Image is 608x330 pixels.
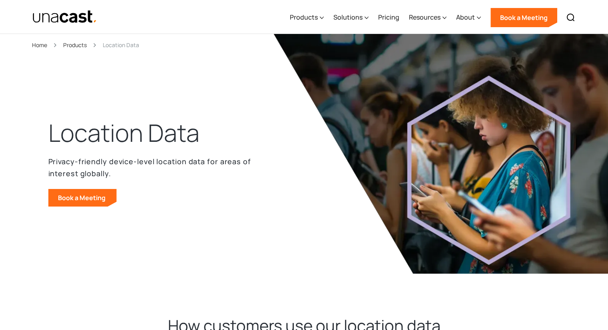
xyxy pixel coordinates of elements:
[290,12,318,22] div: Products
[409,1,447,34] div: Resources
[48,117,199,149] h1: Location Data
[48,189,117,207] a: Book a Meeting
[333,12,363,22] div: Solutions
[103,40,139,50] div: Location Data
[333,1,369,34] div: Solutions
[32,10,98,24] a: home
[378,1,399,34] a: Pricing
[566,13,576,22] img: Search icon
[490,8,557,27] a: Book a Meeting
[456,1,481,34] div: About
[32,40,47,50] a: Home
[48,155,256,179] p: Privacy-friendly device-level location data for areas of interest globally.
[409,12,441,22] div: Resources
[290,1,324,34] div: Products
[456,12,475,22] div: About
[63,40,87,50] a: Products
[32,10,98,24] img: Unacast text logo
